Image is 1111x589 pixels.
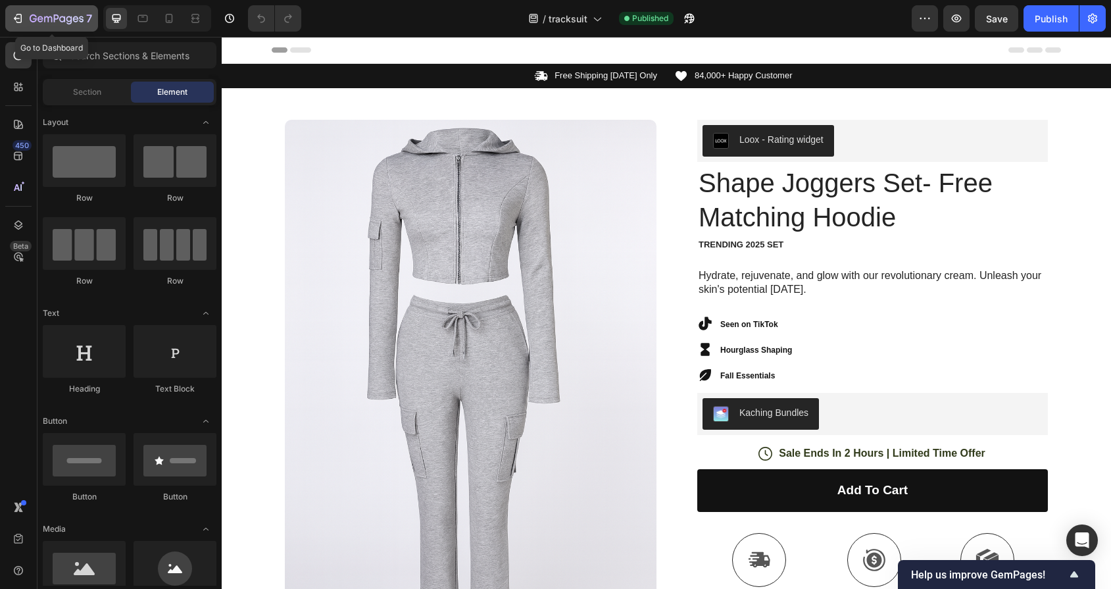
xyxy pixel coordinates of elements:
[986,13,1008,24] span: Save
[491,369,507,385] img: KachingBundles.png
[43,275,126,287] div: Row
[43,42,216,68] input: Search Sections & Elements
[157,86,187,98] span: Element
[195,112,216,133] span: Toggle open
[616,446,686,462] div: Add to cart
[518,369,587,383] div: Kaching Bundles
[248,5,301,32] div: Undo/Redo
[134,192,216,204] div: Row
[911,569,1066,581] span: Help us improve GemPages!
[12,140,32,151] div: 450
[86,11,92,26] p: 7
[43,491,126,503] div: Button
[195,519,216,540] span: Toggle open
[1035,12,1068,26] div: Publish
[557,410,764,424] p: Sale Ends In 2 Hours | Limited Time Offer
[481,361,597,393] button: Kaching Bundles
[5,5,98,32] button: 7
[477,203,825,214] p: Trending 2025 set
[1066,525,1098,556] div: Open Intercom Messenger
[477,232,825,260] p: Hydrate, rejuvenate, and glow with our revolutionary cream. Unleash your skin's potential [DATE].
[1024,5,1079,32] button: Publish
[499,334,553,344] strong: Fall Essentials
[911,567,1082,582] button: Show survey - Help us improve GemPages!
[476,432,826,475] button: Add to cart
[43,116,68,128] span: Layout
[134,383,216,395] div: Text Block
[43,523,66,535] span: Media
[632,13,668,24] span: Published
[499,309,570,318] strong: Hourglass Shaping
[975,5,1018,32] button: Save
[43,415,67,427] span: Button
[222,37,1111,589] iframe: Design area
[134,491,216,503] div: Button
[195,303,216,324] span: Toggle open
[73,86,101,98] span: Section
[499,283,556,292] strong: Seen on TikTok
[518,96,602,110] div: Loox - Rating widget
[43,192,126,204] div: Row
[43,307,59,319] span: Text
[10,241,32,251] div: Beta
[549,12,587,26] span: tracksuit
[134,275,216,287] div: Row
[481,88,612,120] button: Loox - Rating widget
[476,128,826,199] h1: Shape Joggers Set- Free Matching Hoodie
[491,96,507,112] img: loox.png
[543,12,546,26] span: /
[43,383,126,395] div: Heading
[195,411,216,432] span: Toggle open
